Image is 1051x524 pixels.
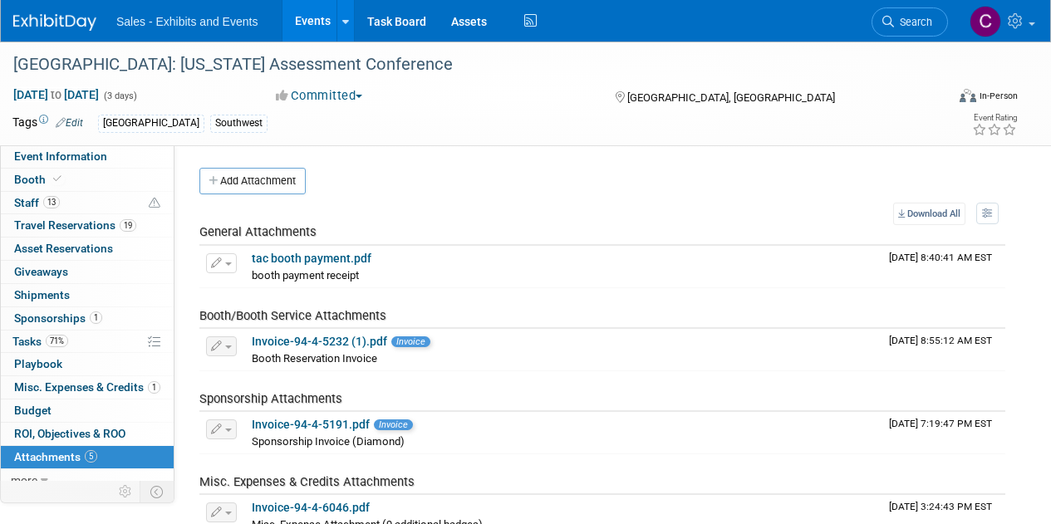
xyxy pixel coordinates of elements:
a: Shipments [1,284,174,306]
a: Event Information [1,145,174,168]
button: Committed [270,87,369,105]
span: Sponsorship Attachments [199,391,342,406]
span: Upload Timestamp [889,501,992,512]
td: Upload Timestamp [882,412,1005,453]
a: Edit [56,117,83,129]
span: Misc. Expenses & Credits Attachments [199,474,415,489]
span: booth payment receipt [252,269,359,282]
span: Upload Timestamp [889,335,992,346]
td: Upload Timestamp [882,329,1005,370]
div: Southwest [210,115,268,132]
span: Potential Scheduling Conflict -- at least one attendee is tagged in another overlapping event. [149,196,160,211]
td: Tags [12,114,83,133]
a: Budget [1,399,174,422]
span: Upload Timestamp [889,418,992,429]
span: Asset Reservations [14,242,113,255]
span: Booth Reservation Invoice [252,352,377,365]
td: Toggle Event Tabs [140,481,174,502]
span: 5 [85,450,97,463]
span: Travel Reservations [14,218,136,232]
span: [GEOGRAPHIC_DATA], [GEOGRAPHIC_DATA] [627,91,835,104]
a: Playbook [1,353,174,375]
span: Budget [14,404,52,417]
a: Attachments5 [1,446,174,468]
i: Booth reservation complete [53,174,61,184]
span: Playbook [14,357,62,370]
a: Invoice-94-4-5191.pdf [252,418,370,431]
span: Shipments [14,288,70,301]
span: Event Information [14,149,107,163]
a: tac booth payment.pdf [252,252,371,265]
a: Invoice-94-4-5232 (1).pdf [252,335,387,348]
span: General Attachments [199,224,317,239]
span: ROI, Objectives & ROO [14,427,125,440]
a: Sponsorships1 [1,307,174,330]
span: 19 [120,219,136,232]
div: Event Rating [972,114,1017,122]
span: 71% [46,335,68,347]
a: Giveaways [1,261,174,283]
span: Sponsorship Invoice (Diamond) [252,435,405,448]
a: Tasks71% [1,331,174,353]
span: Giveaways [14,265,68,278]
a: Misc. Expenses & Credits1 [1,376,174,399]
span: Invoice [391,336,430,347]
button: Add Attachment [199,168,306,194]
span: Search [894,16,932,28]
span: Booth/Booth Service Attachments [199,308,386,323]
span: Misc. Expenses & Credits [14,380,160,394]
span: Upload Timestamp [889,252,992,263]
div: [GEOGRAPHIC_DATA]: [US_STATE] Assessment Conference [7,50,932,80]
span: (3 days) [102,91,137,101]
a: Invoice-94-4-6046.pdf [252,501,370,514]
img: ExhibitDay [13,14,96,31]
span: Tasks [12,335,68,348]
span: Invoice [374,419,413,430]
span: Attachments [14,450,97,463]
span: 1 [148,381,160,394]
a: Search [872,7,948,37]
img: Format-Inperson.png [960,89,976,102]
a: Booth [1,169,174,191]
span: to [48,88,64,101]
img: Christine Lurz [970,6,1001,37]
span: Staff [14,196,60,209]
a: Staff13 [1,192,174,214]
a: Download All [893,203,965,225]
div: In-Person [979,90,1018,102]
a: Asset Reservations [1,238,174,260]
span: 13 [43,196,60,208]
a: ROI, Objectives & ROO [1,423,174,445]
span: 1 [90,311,102,324]
span: Sales - Exhibits and Events [116,15,258,28]
td: Personalize Event Tab Strip [111,481,140,502]
span: [DATE] [DATE] [12,87,100,102]
a: Travel Reservations19 [1,214,174,237]
span: Sponsorships [14,311,102,325]
span: Booth [14,173,65,186]
div: Event Format [871,86,1018,111]
a: more [1,469,174,492]
span: more [11,473,37,487]
div: [GEOGRAPHIC_DATA] [98,115,204,132]
td: Upload Timestamp [882,246,1005,287]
